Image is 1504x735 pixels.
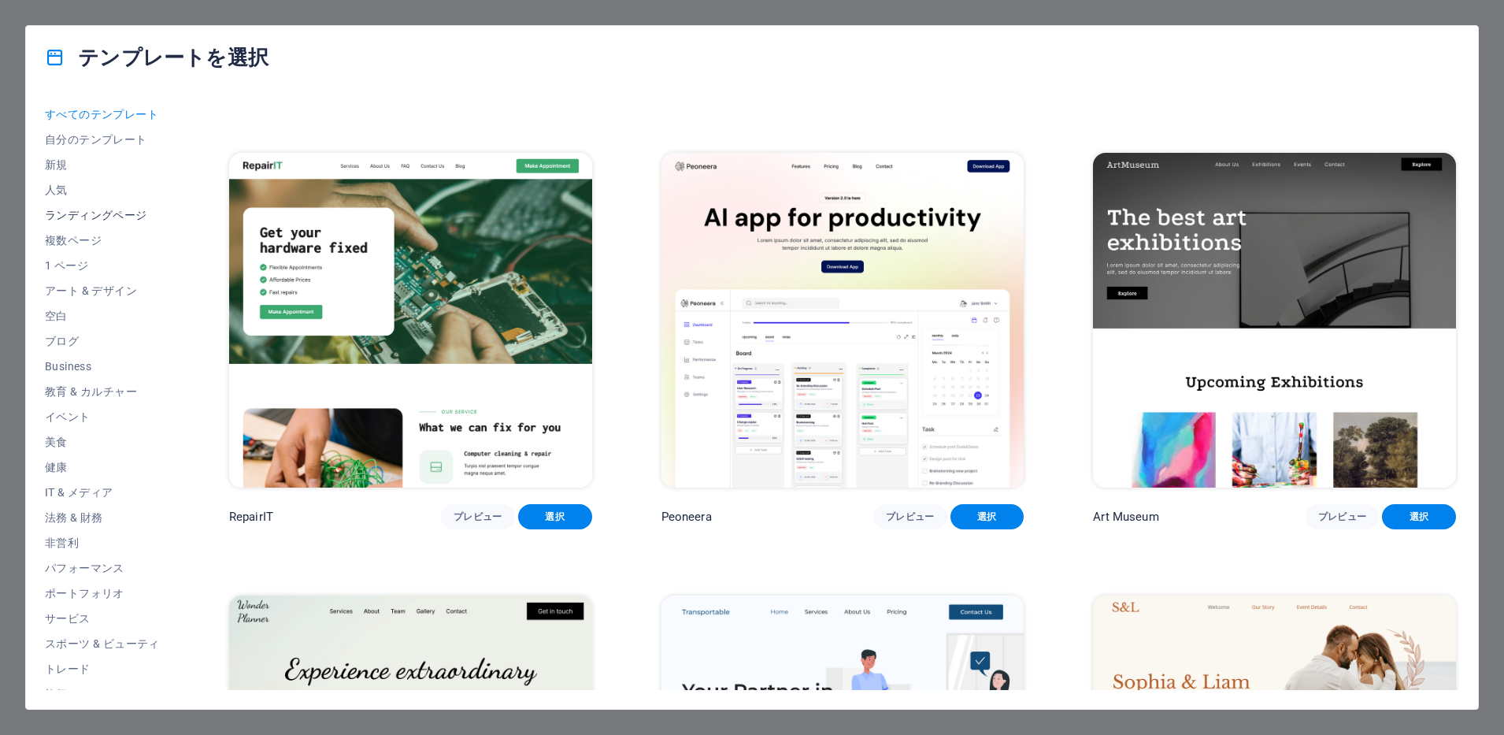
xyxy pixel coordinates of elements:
[45,278,160,303] button: アート & デザイン
[950,504,1024,529] button: 選択
[45,335,160,347] span: ブログ
[661,509,712,525] p: Peoneera
[45,455,160,480] button: 健康
[45,656,160,681] button: トレード
[45,284,160,297] span: アート & デザイン
[45,555,160,581] button: パフォーマンス
[45,404,160,429] button: イベント
[45,663,160,675] span: トレード
[886,510,935,523] span: プレビュー
[45,436,160,448] span: 美食
[45,379,160,404] button: 教育 & カルチャー
[45,152,160,177] button: 新規
[45,228,160,253] button: 複数ページ
[45,158,160,171] span: 新規
[45,177,160,202] button: 人気
[45,108,160,121] span: すべてのテンプレート
[45,102,160,127] button: すべてのテンプレート
[45,253,160,278] button: 1 ページ
[45,461,160,473] span: 健康
[45,637,160,650] span: スポーツ & ビューティ
[45,681,160,707] button: 旅行
[45,486,160,499] span: IT & メディア
[45,209,160,221] span: ランディングページ
[45,536,160,549] span: 非営利
[454,510,502,523] span: プレビュー
[45,688,160,700] span: 旅行
[1395,510,1443,523] span: 選択
[45,385,160,398] span: 教育 & カルチャー
[45,310,160,322] span: 空白
[45,631,160,656] button: スポーツ & ビューティ
[45,360,160,373] span: Business
[963,510,1012,523] span: 選択
[45,606,160,631] button: サービス
[45,505,160,530] button: 法務 & 財務
[45,562,160,574] span: パフォーマンス
[518,504,592,529] button: 選択
[45,354,160,379] button: Business
[1382,504,1456,529] button: 選択
[45,530,160,555] button: 非営利
[45,587,160,600] span: ポートフォリオ
[45,234,160,247] span: 複数ページ
[45,581,160,606] button: ポートフォリオ
[1318,510,1367,523] span: プレビュー
[873,504,947,529] button: プレビュー
[45,329,160,354] button: ブログ
[45,202,160,228] button: ランディングページ
[45,511,160,524] span: 法務 & 財務
[441,504,515,529] button: プレビュー
[45,303,160,329] button: 空白
[531,510,580,523] span: 選択
[1306,504,1380,529] button: プレビュー
[45,184,160,196] span: 人気
[45,612,160,625] span: サービス
[229,153,592,487] img: RepairIT
[229,509,273,525] p: RepairIT
[661,153,1024,487] img: Peoneera
[45,133,160,146] span: 自分のテンプレート
[1093,509,1158,525] p: Art Museum
[45,45,269,70] h4: テンプレートを選択
[45,127,160,152] button: 自分のテンプレート
[45,410,160,423] span: イベント
[45,429,160,455] button: 美食
[45,259,160,272] span: 1 ページ
[45,480,160,505] button: IT & メディア
[1093,153,1456,487] img: Art Museum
